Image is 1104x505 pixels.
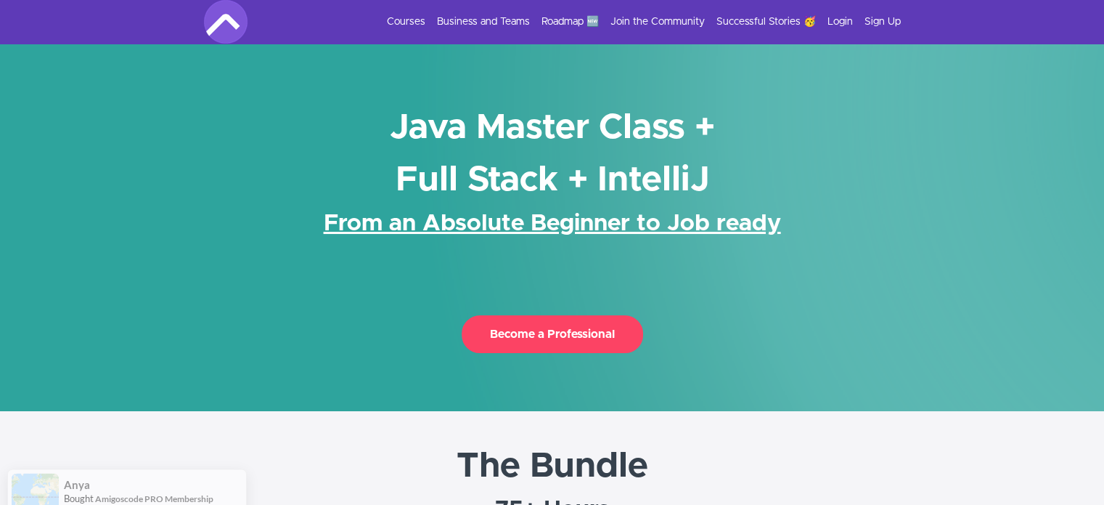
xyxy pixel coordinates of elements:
[15,440,1089,493] h1: The Bundle
[12,446,59,493] img: provesource social proof notification image
[610,15,705,29] a: Join the Community
[864,15,901,29] a: Sign Up
[387,15,425,29] a: Courses
[437,15,530,29] a: Business and Teams
[102,479,147,491] a: ProveSource
[462,332,643,339] a: Become a Professional
[396,163,709,198] span: Full Stack + IntelliJ
[462,315,643,353] button: Become a Professional
[324,212,781,235] u: From an Absolute Beginner to Job ready
[541,15,599,29] a: Roadmap 🆕
[64,465,94,477] span: Bought
[827,15,853,29] a: Login
[390,110,715,145] span: Java Master Class +
[64,451,90,464] span: Anya
[64,479,87,491] span: [DATE]
[716,15,816,29] a: Successful Stories 🥳
[95,466,213,477] a: Amigoscode PRO Membership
